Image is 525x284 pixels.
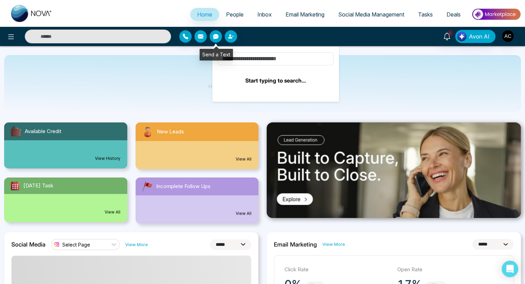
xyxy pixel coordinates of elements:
[131,177,263,223] a: Incomplete Follow UpsView All
[439,30,455,42] a: 5
[338,11,404,18] span: Social Media Management
[197,11,212,18] span: Home
[200,49,233,61] div: Send a Text
[331,8,411,21] a: Social Media Management
[105,209,120,215] a: View All
[322,241,345,248] a: View More
[469,32,490,41] span: Avon AI
[156,183,211,190] span: Incomplete Follow Ups
[226,11,244,18] span: People
[208,72,317,78] p: Hello [PERSON_NAME]
[141,125,154,138] img: newLeads.svg
[25,128,61,135] span: Available Credit
[502,30,514,42] img: User Avatar
[236,156,251,162] a: View All
[10,180,21,191] img: todayTask.svg
[257,11,272,18] span: Inbox
[131,122,263,169] a: New LeadsView All
[285,266,390,274] p: Click Rate
[125,241,148,248] a: View More
[502,261,518,277] div: Open Intercom Messenger
[208,84,317,89] p: Here's what happening in your account [DATE].
[447,30,453,36] span: 5
[411,8,440,21] a: Tasks
[157,128,184,136] span: New Leads
[141,180,153,193] img: followUps.svg
[440,8,468,21] a: Deals
[53,241,60,248] img: instagram
[62,241,90,248] span: Select Page
[11,241,45,248] h2: Social Media
[219,8,250,21] a: People
[286,11,324,18] span: Email Marketing
[95,155,120,162] a: View History
[236,210,251,217] a: View All
[457,32,467,41] img: Lead Flow
[397,266,503,274] p: Open Rate
[471,7,521,22] img: Market-place.gif
[190,8,219,21] a: Home
[23,182,53,190] span: [DATE] Task
[418,11,433,18] span: Tasks
[455,30,495,43] button: Avon AI
[267,122,521,218] img: .
[274,241,317,248] h2: Email Marketing
[250,8,279,21] a: Inbox
[245,77,306,84] b: Start typing to search...
[447,11,461,18] span: Deals
[10,125,22,138] img: availableCredit.svg
[279,8,331,21] a: Email Marketing
[11,5,52,22] img: Nova CRM Logo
